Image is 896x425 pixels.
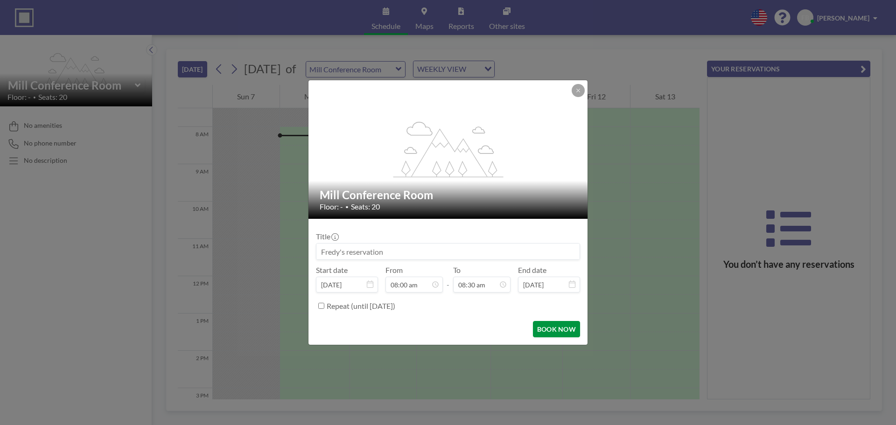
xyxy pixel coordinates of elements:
[327,301,395,311] label: Repeat (until [DATE])
[533,321,580,337] button: BOOK NOW
[316,232,338,241] label: Title
[393,121,504,177] g: flex-grow: 1.2;
[345,203,349,210] span: •
[385,265,403,275] label: From
[351,202,380,211] span: Seats: 20
[320,188,577,202] h2: Mill Conference Room
[316,244,580,259] input: Fredy's reservation
[518,265,546,275] label: End date
[453,265,461,275] label: To
[316,265,348,275] label: Start date
[447,269,449,289] span: -
[320,202,343,211] span: Floor: -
